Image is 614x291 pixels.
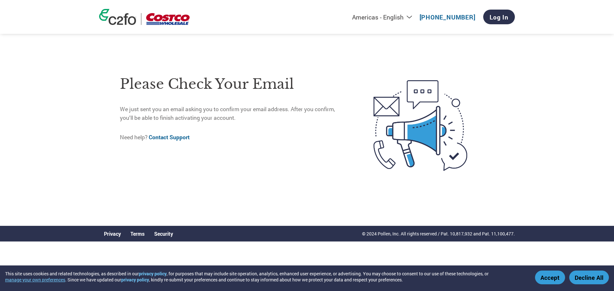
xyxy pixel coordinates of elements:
[483,10,515,24] a: Log In
[130,230,145,237] a: Terms
[99,9,136,25] img: c2fo logo
[146,13,190,25] img: Costco
[154,230,173,237] a: Security
[569,271,609,284] button: Decline All
[104,230,121,237] a: Privacy
[120,133,347,142] p: Need help?
[420,13,476,21] a: [PHONE_NUMBER]
[149,134,190,141] a: Contact Support
[362,230,515,237] p: © 2024 Pollen, Inc. All rights reserved / Pat. 10,817,932 and Pat. 11,100,477.
[120,74,347,95] h1: Please check your email
[5,277,65,283] button: manage your own preferences
[120,105,347,122] p: We just sent you an email asking you to confirm your email address. After you confirm, you’ll be ...
[535,271,565,284] button: Accept
[347,69,494,182] img: open-email
[121,277,149,283] a: privacy policy
[5,271,526,283] div: This site uses cookies and related technologies, as described in our , for purposes that may incl...
[139,271,167,277] a: privacy policy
